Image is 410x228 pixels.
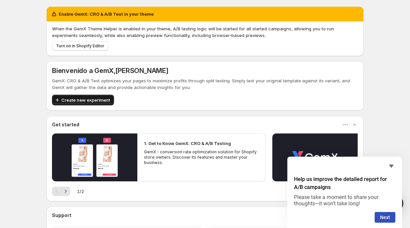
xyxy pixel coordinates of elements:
[56,43,104,49] span: Turn on in Shopify Editor
[52,77,358,91] p: GemX: CRO & A/B Test optimizes your pages to maximize profits through split testing. Simply test ...
[294,175,395,191] h2: Help us improve the detailed report for A/B campaigns
[272,133,358,181] button: Reproducir el video
[387,162,395,170] button: Hide survey
[61,97,110,103] span: Create new experiment
[52,95,114,105] button: Create new experiment
[52,41,108,51] button: Turn on in Shopify Editor
[294,162,395,223] div: Help us improve the detailed report for A/B campaigns
[294,194,395,207] p: Please take a moment to share your thoughts—it won’t take long!
[52,212,71,219] h3: Support
[52,187,70,196] nav: Paginación
[52,121,79,128] h3: Get started
[114,67,168,75] span: , [PERSON_NAME]
[144,149,259,165] p: GemX - conversion rate optimization solution for Shopify store owners. Discover its features and ...
[52,25,358,39] p: When the GemX Theme Helper is enabled in your theme, A/B testing logic will be started for all st...
[375,212,395,223] button: Next question
[77,188,84,195] span: 1 / 2
[52,67,168,75] h5: Bienvenido a GemX
[52,133,137,181] button: Reproducir el video
[61,187,70,196] button: Siguiente
[59,11,154,17] h2: Enable GemX: CRO & A/B Test in your theme
[144,140,231,147] h2: 1. Get to Know GemX: CRO & A/B Testing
